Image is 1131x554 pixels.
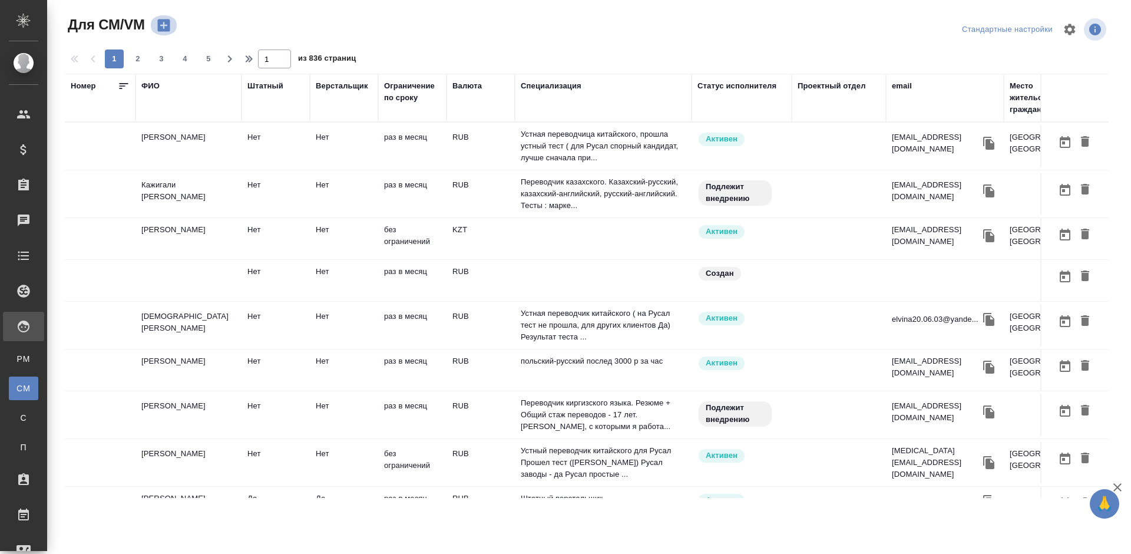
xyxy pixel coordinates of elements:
td: Нет [310,394,378,436]
div: Рядовой исполнитель: назначай с учетом рейтинга [697,224,786,240]
td: Нет [310,173,378,215]
button: Создать [150,15,178,35]
td: Нет [310,260,378,301]
span: 3 [152,53,171,65]
p: Активен [706,226,738,238]
td: раз в месяц [378,487,447,528]
p: Активен [706,133,738,145]
span: Настроить таблицу [1056,15,1084,44]
p: [MEDICAL_DATA][EMAIL_ADDRESS][DOMAIN_NAME] [892,445,980,480]
button: Удалить [1075,179,1095,201]
p: s.klimentovskii@awat... [892,496,973,507]
td: Нет [242,126,310,167]
span: 🙏 [1094,492,1115,516]
p: Подлежит внедрению [706,402,765,426]
td: [PERSON_NAME] [135,394,242,436]
td: Нет [242,305,310,346]
td: RUB [447,260,515,301]
span: С [15,412,32,424]
p: Активен [706,494,738,506]
p: [EMAIL_ADDRESS][DOMAIN_NAME] [892,400,980,424]
a: PM [9,347,38,371]
button: Скопировать [980,134,998,152]
span: PM [15,353,32,365]
td: RUB [447,442,515,483]
div: Свежая кровь: на первые 3 заказа по тематике ставь редактора и фиксируй оценки [697,179,786,207]
td: RUB [447,349,515,391]
div: Ограничение по сроку [384,80,441,104]
td: раз в месяц [378,173,447,215]
span: 2 [128,53,147,65]
td: Нет [242,173,310,215]
button: Скопировать [980,403,998,421]
button: 3 [152,50,171,68]
p: Активен [706,357,738,369]
button: Удалить [1075,400,1095,422]
td: Нет [310,349,378,391]
a: С [9,406,38,430]
span: CM [15,382,32,394]
td: RUB [447,487,515,528]
div: split button [959,21,1056,39]
button: Открыть календарь загрузки [1055,311,1075,332]
td: [DEMOGRAPHIC_DATA][PERSON_NAME] [135,305,242,346]
p: [EMAIL_ADDRESS][DOMAIN_NAME] [892,179,980,203]
td: RUB [447,126,515,167]
td: Кажигали [PERSON_NAME] [135,173,242,215]
td: [GEOGRAPHIC_DATA], [GEOGRAPHIC_DATA] [1004,218,1110,259]
span: П [15,441,32,453]
div: Рядовой исполнитель: назначай с учетом рейтинга [697,355,786,371]
td: Нет [242,349,310,391]
button: Удалить [1075,355,1095,377]
div: Верстальщик [316,80,368,92]
td: [PERSON_NAME] [135,218,242,259]
p: [EMAIL_ADDRESS][DOMAIN_NAME] [892,355,980,379]
div: Валюта [452,80,482,92]
button: Удалить [1075,131,1095,153]
button: Удалить [1075,311,1095,332]
button: Открыть календарь загрузки [1055,493,1075,515]
td: Да [310,487,378,528]
td: KZT [447,218,515,259]
p: elvina20.06.03@yande... [892,314,978,325]
div: Проектный отдел [798,80,866,92]
p: Устный переводчик китайского для Русал Прошел тест ([PERSON_NAME]) Русал заводы - да Русал просты... [521,445,686,480]
button: 2 [128,50,147,68]
td: [PERSON_NAME] [135,126,242,167]
p: Подлежит внедрению [706,181,765,205]
span: Посмотреть информацию [1084,18,1109,41]
p: Устная переводчица китайского, прошла устный тест ( для Русал спорный кандидат, лучше сначала при... [521,128,686,164]
td: раз в месяц [378,260,447,301]
p: [EMAIL_ADDRESS][DOMAIN_NAME] [892,224,980,248]
td: [PERSON_NAME] [135,487,242,528]
p: Активен [706,450,738,461]
button: 4 [176,50,194,68]
span: 5 [199,53,218,65]
div: Штатный [247,80,283,92]
button: Скопировать [980,182,998,200]
button: Удалить [1075,448,1095,470]
button: Скопировать [980,454,998,471]
button: Открыть календарь загрузки [1055,224,1075,246]
div: Специализация [521,80,581,92]
div: Рядовой исполнитель: назначай с учетом рейтинга [697,493,786,509]
button: Удалить [1075,493,1095,515]
button: Открыть календарь загрузки [1055,400,1075,422]
button: Открыть календарь загрузки [1055,179,1075,201]
td: [GEOGRAPHIC_DATA], [GEOGRAPHIC_DATA] [1004,126,1110,167]
td: Нет [310,442,378,483]
td: [GEOGRAPHIC_DATA], [GEOGRAPHIC_DATA] [1004,349,1110,391]
td: Нет [310,218,378,259]
div: Место жительства(Город), гражданство [1010,80,1104,116]
td: без ограничений [378,218,447,259]
td: Нет [310,305,378,346]
td: Нет [310,126,378,167]
td: Нет [242,442,310,483]
button: Открыть календарь загрузки [1055,355,1075,377]
p: Устная переводчик китайского ( на Русал тест не прошла, для других клиентов Да) Результат теста ... [521,308,686,343]
p: Переводчик киргизского языка. Резюме + Общий стаж переводов - 17 лет. [PERSON_NAME], с которыми я... [521,397,686,433]
a: П [9,436,38,459]
td: [GEOGRAPHIC_DATA], [GEOGRAPHIC_DATA] [1004,305,1110,346]
button: Открыть календарь загрузки [1055,131,1075,153]
div: Рядовой исполнитель: назначай с учетом рейтинга [697,311,786,327]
